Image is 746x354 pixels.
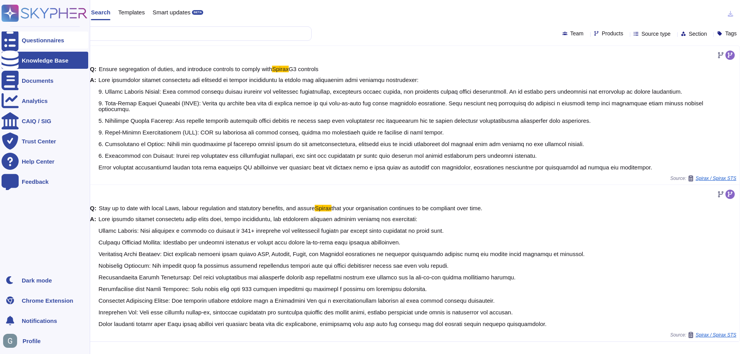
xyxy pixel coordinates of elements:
span: Spirax / Spirax STS [695,176,736,181]
span: Source: [670,175,736,181]
a: CAIQ / SIG [2,112,88,129]
span: that your organisation continues to be compliant over time. [331,205,483,211]
b: Q: [90,205,97,211]
a: Help Center [2,153,88,170]
span: Products [602,31,623,36]
div: Dark mode [22,277,52,283]
a: Questionnaires [2,31,88,49]
span: Lore ipsumdolor sitamet consectetu adi elitsedd ei tempor incididuntu la etdolo mag aliquaenim ad... [98,77,703,171]
span: Source: [670,332,736,338]
a: Trust Center [2,133,88,150]
div: Help Center [22,159,54,164]
b: Q: [90,66,97,72]
span: Spirax / Spirax STS [695,333,736,337]
button: user [2,332,23,349]
a: Analytics [2,92,88,109]
span: Search [91,9,110,15]
b: A: [90,77,96,170]
span: Lore ipsumdo sitamet consectetu adip elits doei, tempo incididuntu, lab etdolorem aliquaen admini... [98,216,584,327]
a: Chrome Extension [2,292,88,309]
div: CAIQ / SIG [22,118,51,124]
a: Feedback [2,173,88,190]
span: Ensure segregation of duties, and introduce controls to comply with [99,66,272,72]
span: Profile [23,338,41,344]
div: Questionnaires [22,37,64,43]
div: Trust Center [22,138,56,144]
span: G3 controls [289,66,319,72]
span: Source type [641,31,671,37]
a: Knowledge Base [2,52,88,69]
mark: Spirax [315,205,331,211]
div: Chrome Extension [22,298,73,303]
span: Section [689,31,707,37]
div: Knowledge Base [22,58,68,63]
span: Team [570,31,584,36]
span: Smart updates [153,9,191,15]
span: Templates [118,9,145,15]
div: BETA [192,10,203,15]
img: user [3,334,17,348]
div: Documents [22,78,54,84]
span: Notifications [22,318,57,324]
a: Documents [2,72,88,89]
b: A: [90,216,96,327]
div: Analytics [22,98,48,104]
div: Feedback [22,179,49,185]
input: Search a question or template... [31,27,303,40]
span: Stay up to date with local Laws, labour regulation and statutory benefits, and assure [99,205,315,211]
mark: Spirax [272,66,289,72]
span: Tags [725,31,737,36]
